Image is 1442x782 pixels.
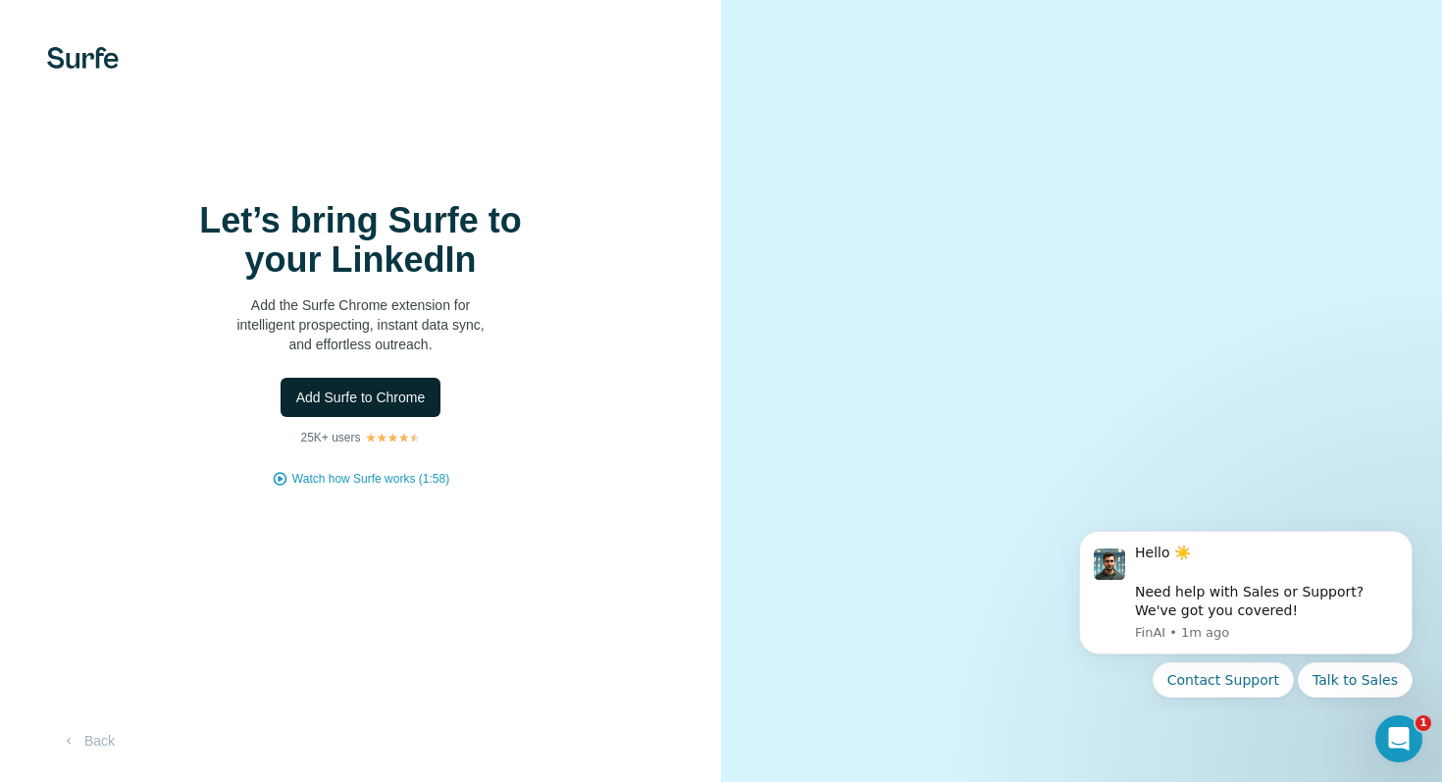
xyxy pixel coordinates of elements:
img: Surfe's logo [47,47,119,69]
iframe: Intercom live chat [1375,715,1422,762]
p: Add the Surfe Chrome extension for intelligent prospecting, instant data sync, and effortless out... [165,295,557,354]
iframe: Intercom notifications message [1050,513,1442,709]
h1: Let’s bring Surfe to your LinkedIn [165,201,557,280]
img: Rating Stars [365,432,421,443]
p: 25K+ users [300,429,360,446]
button: Watch how Surfe works (1:58) [292,470,449,488]
button: Add Surfe to Chrome [281,378,441,417]
button: Back [47,723,129,758]
span: Add Surfe to Chrome [296,388,426,407]
span: 1 [1416,715,1431,731]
